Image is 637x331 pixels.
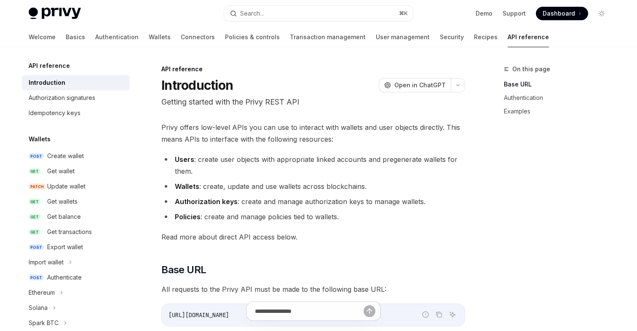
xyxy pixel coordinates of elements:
div: Spark BTC [29,318,59,328]
a: Policies & controls [225,27,280,47]
h5: Wallets [29,134,51,144]
span: ⌘ K [399,10,408,17]
span: POST [29,153,44,159]
strong: Policies [175,213,201,221]
span: POST [29,274,44,281]
span: GET [29,214,40,220]
a: Basics [66,27,85,47]
strong: Wallets [175,182,199,191]
button: Send message [364,305,375,317]
div: Authorization signatures [29,93,95,103]
span: All requests to the Privy API must be made to the following base URL: [161,283,465,295]
a: Demo [476,9,492,18]
a: Authentication [95,27,139,47]
a: POSTCreate wallet [22,148,130,164]
div: Export wallet [47,242,83,252]
div: API reference [161,65,465,73]
a: Wallets [149,27,171,47]
a: Dashboard [536,7,588,20]
button: Search...⌘K [224,6,413,21]
a: Authorization signatures [22,90,130,105]
a: Welcome [29,27,56,47]
div: Update wallet [47,181,86,191]
a: API reference [508,27,549,47]
a: GETGet wallets [22,194,130,209]
span: GET [29,199,40,205]
h1: Introduction [161,78,233,93]
span: Base URL [161,263,206,277]
div: Introduction [29,78,65,88]
div: Get balance [47,212,81,222]
div: Get wallet [47,166,75,176]
a: Introduction [22,75,130,90]
a: Examples [504,105,615,118]
div: Ethereum [29,288,55,298]
a: GETGet wallet [22,164,130,179]
span: GET [29,229,40,235]
p: Getting started with the Privy REST API [161,96,465,108]
span: On this page [512,64,550,74]
strong: Users [175,155,194,164]
span: Read more about direct API access below. [161,231,465,243]
li: : create, update and use wallets across blockchains. [161,180,465,192]
a: POSTAuthenticate [22,270,130,285]
a: Security [440,27,464,47]
div: Import wallet [29,257,64,267]
div: Authenticate [47,272,82,283]
a: User management [376,27,430,47]
div: Solana [29,303,48,313]
span: GET [29,168,40,175]
a: PATCHUpdate wallet [22,179,130,194]
a: Transaction management [290,27,366,47]
div: Create wallet [47,151,84,161]
a: Idempotency keys [22,105,130,121]
li: : create user objects with appropriate linked accounts and pregenerate wallets for them. [161,153,465,177]
span: Privy offers low-level APIs you can use to interact with wallets and user objects directly. This ... [161,121,465,145]
div: Idempotency keys [29,108,80,118]
a: Base URL [504,78,615,91]
a: POSTExport wallet [22,240,130,255]
a: GETGet transactions [22,224,130,240]
a: GETGet balance [22,209,130,224]
span: Dashboard [543,9,575,18]
div: Get wallets [47,196,78,207]
button: Open in ChatGPT [379,78,451,92]
div: Search... [240,8,264,19]
li: : create and manage authorization keys to manage wallets. [161,196,465,207]
span: POST [29,244,44,250]
a: Authentication [504,91,615,105]
h5: API reference [29,61,70,71]
a: Recipes [474,27,498,47]
span: Open in ChatGPT [394,81,446,89]
div: Get transactions [47,227,92,237]
a: Support [503,9,526,18]
strong: Authorization keys [175,197,238,206]
span: PATCH [29,183,45,190]
li: : create and manage policies tied to wallets. [161,211,465,223]
button: Toggle dark mode [595,7,608,20]
img: light logo [29,8,81,19]
a: Connectors [181,27,215,47]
